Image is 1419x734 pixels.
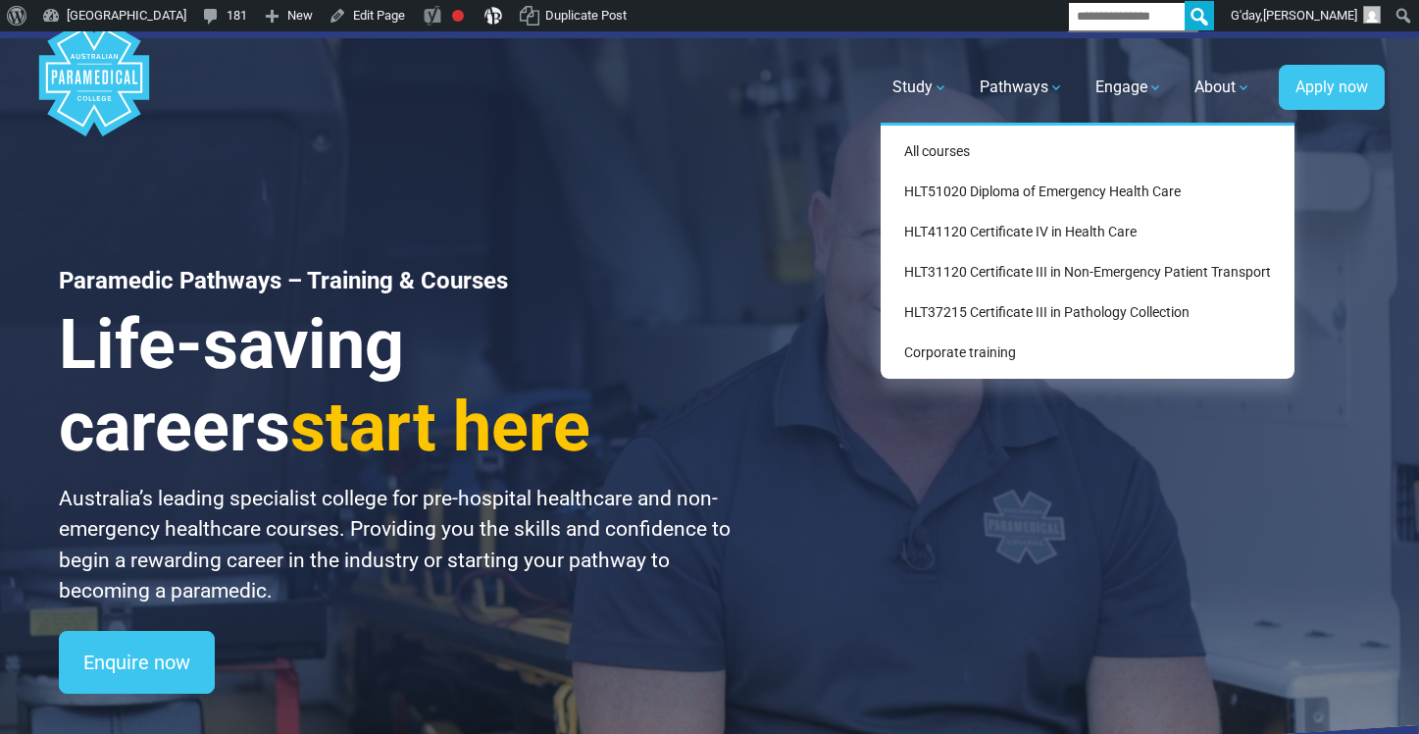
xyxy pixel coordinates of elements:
a: HLT51020 Diploma of Emergency Health Care [888,174,1287,210]
a: About [1183,60,1263,115]
a: Study [881,60,960,115]
h3: Life-saving careers [59,303,734,468]
a: All courses [888,133,1287,170]
p: Australia’s leading specialist college for pre-hospital healthcare and non-emergency healthcare c... [59,484,734,607]
a: Australian Paramedical College [35,38,153,137]
a: Pathways [968,60,1076,115]
div: Focus keyphrase not set [452,10,464,22]
a: HLT37215 Certificate III in Pathology Collection [888,294,1287,331]
a: Apply now [1279,65,1385,110]
a: Enquire now [59,631,215,694]
span: start here [290,387,590,467]
a: HLT41120 Certificate IV in Health Care [888,214,1287,250]
h1: Paramedic Pathways – Training & Courses [59,267,734,295]
a: Corporate training [888,335,1287,371]
div: Study [881,123,1294,379]
a: HLT31120 Certificate III in Non-Emergency Patient Transport [888,254,1287,290]
a: Engage [1084,60,1175,115]
span: [PERSON_NAME] [1263,8,1357,23]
